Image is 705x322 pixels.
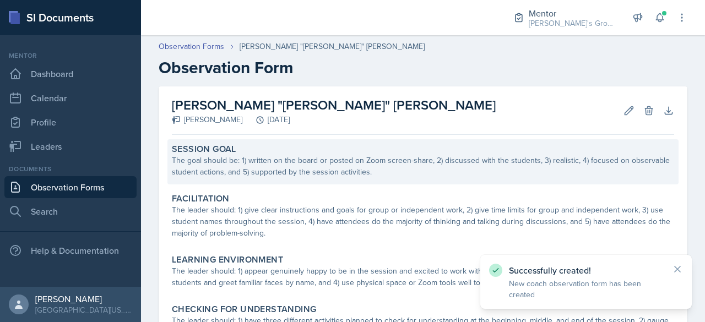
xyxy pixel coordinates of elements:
[509,265,663,276] p: Successfully created!
[4,164,137,174] div: Documents
[4,63,137,85] a: Dashboard
[172,265,674,288] div: The leader should: 1) appear genuinely happy to be in the session and excited to work with studen...
[172,254,283,265] label: Learning Environment
[159,58,687,78] h2: Observation Form
[529,18,617,29] div: [PERSON_NAME]'s Groups / Fall 2025
[172,114,242,125] div: [PERSON_NAME]
[172,144,236,155] label: Session Goal
[172,193,230,204] label: Facilitation
[4,111,137,133] a: Profile
[4,87,137,109] a: Calendar
[4,176,137,198] a: Observation Forms
[529,7,617,20] div: Mentor
[4,51,137,61] div: Mentor
[4,135,137,157] a: Leaders
[172,204,674,239] div: The leader should: 1) give clear instructions and goals for group or independent work, 2) give ti...
[159,41,224,52] a: Observation Forms
[240,41,425,52] div: [PERSON_NAME] "[PERSON_NAME]" [PERSON_NAME]
[4,239,137,261] div: Help & Documentation
[172,304,316,315] label: Checking for Understanding
[172,95,496,115] h2: [PERSON_NAME] "[PERSON_NAME]" [PERSON_NAME]
[4,200,137,222] a: Search
[509,278,663,300] p: New coach observation form has been created
[172,155,674,178] div: The goal should be: 1) written on the board or posted on Zoom screen-share, 2) discussed with the...
[35,293,132,304] div: [PERSON_NAME]
[242,114,290,125] div: [DATE]
[35,304,132,315] div: [GEOGRAPHIC_DATA][US_STATE] in [GEOGRAPHIC_DATA]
